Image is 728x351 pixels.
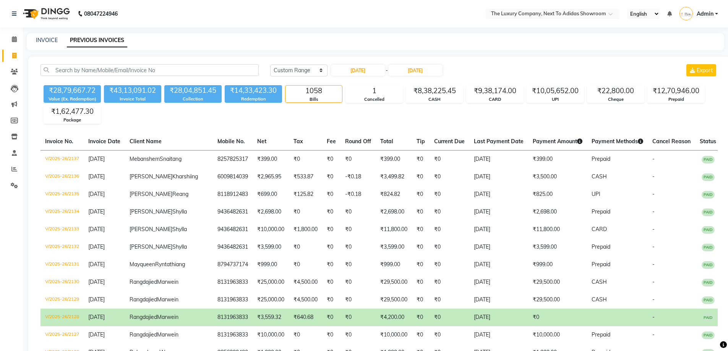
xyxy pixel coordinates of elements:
[41,168,84,186] td: V/2025-26/2136
[340,256,376,273] td: ₹0
[340,221,376,238] td: ₹0
[652,314,655,320] span: -
[592,138,643,145] span: Payment Methods
[412,273,430,291] td: ₹0
[289,256,322,273] td: ₹0
[285,86,342,96] div: 1058
[376,291,412,309] td: ₹29,500.00
[172,191,188,197] span: Reang
[253,186,289,203] td: ₹699.00
[648,86,704,96] div: ₹12,70,946.00
[430,150,469,168] td: ₹0
[474,138,524,145] span: Last Payment Date
[130,138,162,145] span: Client Name
[340,309,376,326] td: ₹0
[697,10,713,18] span: Admin
[679,7,693,20] img: Admin
[702,296,715,304] span: PAID
[652,191,655,197] span: -
[376,150,412,168] td: ₹399.00
[469,273,528,291] td: [DATE]
[130,243,172,250] span: [PERSON_NAME]
[376,326,412,344] td: ₹10,000.00
[41,256,84,273] td: V/2025-26/2131
[528,291,587,309] td: ₹29,500.00
[289,291,322,309] td: ₹4,500.00
[164,85,222,96] div: ₹28,04,851.45
[592,226,607,233] span: CARD
[88,278,105,285] span: [DATE]
[225,85,282,96] div: ₹14,33,423.30
[528,168,587,186] td: ₹3,500.00
[84,3,118,24] b: 08047224946
[130,226,172,233] span: [PERSON_NAME]
[130,314,157,320] span: Rangdajied
[217,138,245,145] span: Mobile No.
[130,331,157,338] span: Rangdajied
[469,326,528,344] td: [DATE]
[592,243,610,250] span: Prepaid
[376,221,412,238] td: ₹11,800.00
[44,117,101,123] div: Package
[44,96,101,102] div: Value (Ex. Redemption)
[652,138,691,145] span: Cancel Reason
[322,326,340,344] td: ₹0
[88,331,105,338] span: [DATE]
[289,150,322,168] td: ₹0
[213,326,253,344] td: 8131963833
[412,256,430,273] td: ₹0
[289,273,322,291] td: ₹4,500.00
[469,309,528,326] td: [DATE]
[172,243,187,250] span: Shylla
[41,203,84,221] td: V/2025-26/2134
[412,326,430,344] td: ₹0
[67,34,127,47] a: PREVIOUS INVOICES
[88,155,105,162] span: [DATE]
[88,226,105,233] span: [DATE]
[528,256,587,273] td: ₹999.00
[412,168,430,186] td: ₹0
[469,203,528,221] td: [DATE]
[340,168,376,186] td: -₹0.18
[412,186,430,203] td: ₹0
[528,186,587,203] td: ₹825.00
[289,221,322,238] td: ₹1,800.00
[592,155,610,162] span: Prepaid
[289,238,322,256] td: ₹0
[289,326,322,344] td: ₹0
[702,173,715,181] span: PAID
[469,291,528,309] td: [DATE]
[412,309,430,326] td: ₹0
[340,186,376,203] td: -₹0.18
[412,238,430,256] td: ₹0
[322,273,340,291] td: ₹0
[430,291,469,309] td: ₹0
[253,273,289,291] td: ₹25,000.00
[19,3,72,24] img: logo
[213,203,253,221] td: 9436482631
[528,221,587,238] td: ₹11,800.00
[257,138,266,145] span: Net
[380,138,393,145] span: Total
[130,173,172,180] span: [PERSON_NAME]
[700,138,716,145] span: Status
[430,238,469,256] td: ₹0
[376,238,412,256] td: ₹3,599.00
[587,86,644,96] div: ₹22,800.00
[172,226,187,233] span: Shylla
[340,238,376,256] td: ₹0
[430,273,469,291] td: ₹0
[130,261,155,268] span: Mayqueen
[430,168,469,186] td: ₹0
[412,150,430,168] td: ₹0
[652,243,655,250] span: -
[160,155,182,162] span: Snaitang
[340,326,376,344] td: ₹0
[592,331,610,338] span: Prepaid
[41,238,84,256] td: V/2025-26/2132
[41,273,84,291] td: V/2025-26/2130
[88,243,105,250] span: [DATE]
[345,138,371,145] span: Round Off
[469,221,528,238] td: [DATE]
[376,273,412,291] td: ₹29,500.00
